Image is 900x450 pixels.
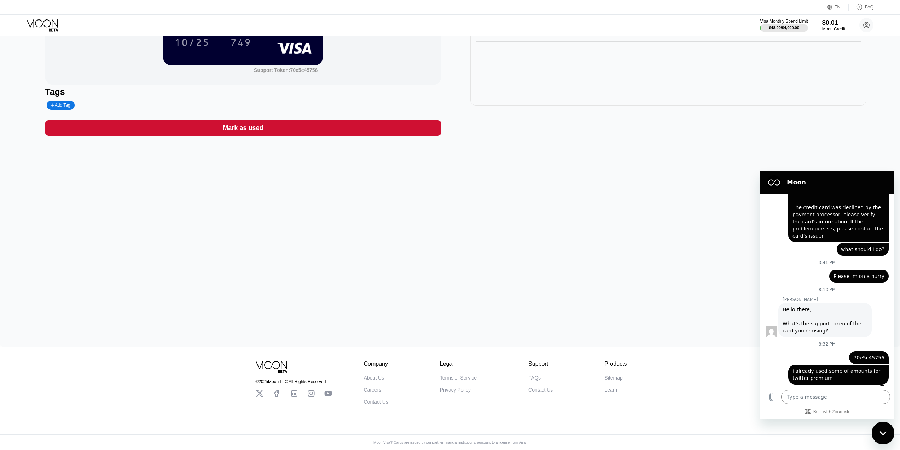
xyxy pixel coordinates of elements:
[528,375,541,381] div: FAQs
[254,67,318,73] div: Support Token: 70e5c45756
[822,27,845,32] div: Moon Credit
[440,361,477,367] div: Legal
[827,4,849,11] div: EN
[364,399,388,405] div: Contact Us
[364,375,384,381] div: About Us
[364,387,382,393] div: Careers
[51,103,70,108] div: Add Tag
[822,19,845,32] div: $0.01Moon Credit
[760,19,808,32] div: Visa Monthly Spend Limit$48.00/$4,000.00
[440,375,477,381] div: Terms of Service
[604,387,617,393] div: Learn
[174,38,210,49] div: 10/25
[604,375,622,381] div: Sitemap
[440,387,471,393] div: Privacy Policy
[760,171,894,419] iframe: Messaging window
[528,387,553,393] div: Contact Us
[364,361,388,367] div: Company
[872,422,894,444] iframe: Button to launch messaging window, conversation in progress
[169,34,215,51] div: 10/25
[45,87,441,97] div: Tags
[230,38,251,49] div: 749
[223,124,263,132] div: Mark as used
[256,379,332,384] div: © 2025 Moon LLC All Rights Reserved
[769,25,799,30] div: $48.00 / $4,000.00
[865,5,873,10] div: FAQ
[368,440,532,444] div: Moon Visa® Cards are issued by our partner financial institutions, pursuant to a license from Visa.
[45,120,441,136] div: Mark as used
[528,361,553,367] div: Support
[760,19,808,24] div: Visa Monthly Spend Limit
[225,34,257,51] div: 749
[822,19,845,27] div: $0.01
[254,67,318,73] div: Support Token:70e5c45756
[849,4,873,11] div: FAQ
[835,5,841,10] div: EN
[47,101,74,110] div: Add Tag
[604,361,627,367] div: Products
